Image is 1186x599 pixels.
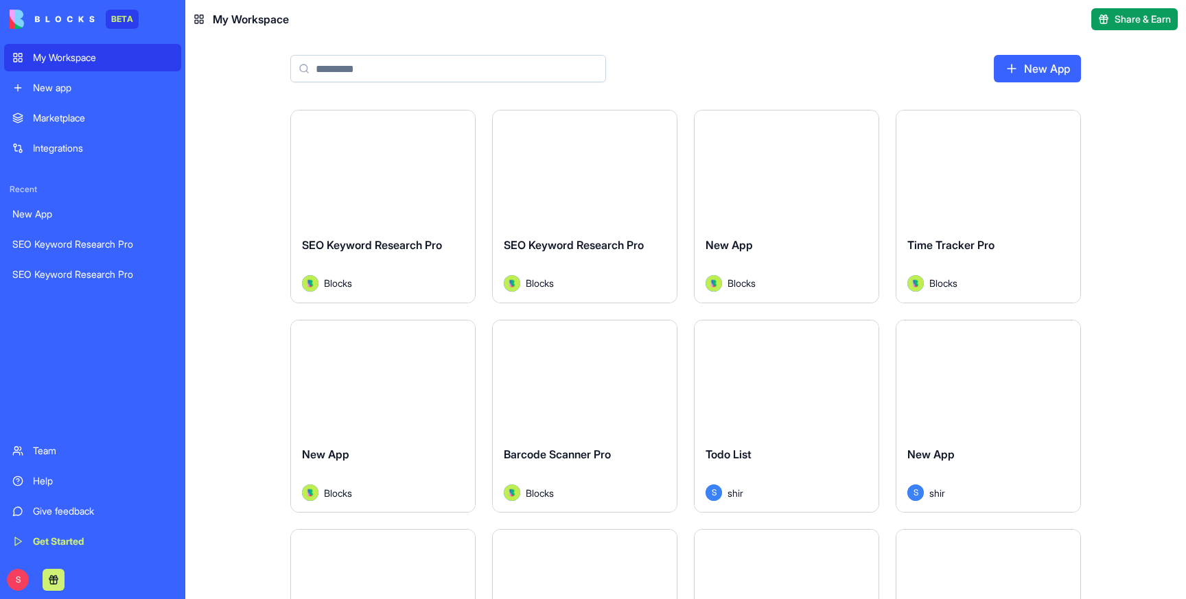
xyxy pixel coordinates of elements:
[12,237,173,251] div: SEO Keyword Research Pro
[10,10,95,29] img: logo
[33,535,173,548] div: Get Started
[504,238,644,252] span: SEO Keyword Research Pro
[896,110,1081,303] a: Time Tracker ProAvatarBlocks
[4,74,181,102] a: New app
[492,110,677,303] a: SEO Keyword Research ProAvatarBlocks
[526,276,554,290] span: Blocks
[12,268,173,281] div: SEO Keyword Research Pro
[4,200,181,228] a: New App
[706,238,753,252] span: New App
[4,231,181,258] a: SEO Keyword Research Pro
[728,276,756,290] span: Blocks
[7,569,29,591] span: S
[694,320,879,513] a: Todo ListSshir
[302,447,349,461] span: New App
[4,467,181,495] a: Help
[4,497,181,525] a: Give feedback
[33,81,173,95] div: New app
[324,486,352,500] span: Blocks
[694,110,879,303] a: New AppAvatarBlocks
[504,484,520,501] img: Avatar
[33,474,173,488] div: Help
[4,104,181,132] a: Marketplace
[896,320,1081,513] a: New AppSshir
[106,10,139,29] div: BETA
[33,504,173,518] div: Give feedback
[33,51,173,64] div: My Workspace
[4,44,181,71] a: My Workspace
[4,528,181,555] a: Get Started
[504,275,520,292] img: Avatar
[1115,12,1171,26] span: Share & Earn
[706,484,722,501] span: S
[526,486,554,500] span: Blocks
[33,141,173,155] div: Integrations
[4,437,181,465] a: Team
[492,320,677,513] a: Barcode Scanner ProAvatarBlocks
[728,486,743,500] span: shir
[12,207,173,221] div: New App
[907,447,955,461] span: New App
[907,275,924,292] img: Avatar
[4,184,181,195] span: Recent
[302,275,318,292] img: Avatar
[1091,8,1178,30] button: Share & Earn
[929,276,957,290] span: Blocks
[324,276,352,290] span: Blocks
[706,275,722,292] img: Avatar
[706,447,752,461] span: Todo List
[907,238,995,252] span: Time Tracker Pro
[929,486,945,500] span: shir
[4,134,181,162] a: Integrations
[504,447,611,461] span: Barcode Scanner Pro
[907,484,924,501] span: S
[302,238,442,252] span: SEO Keyword Research Pro
[290,110,476,303] a: SEO Keyword Research ProAvatarBlocks
[994,55,1081,82] a: New App
[33,444,173,458] div: Team
[213,11,289,27] span: My Workspace
[4,261,181,288] a: SEO Keyword Research Pro
[302,484,318,501] img: Avatar
[33,111,173,125] div: Marketplace
[10,10,139,29] a: BETA
[290,320,476,513] a: New AppAvatarBlocks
